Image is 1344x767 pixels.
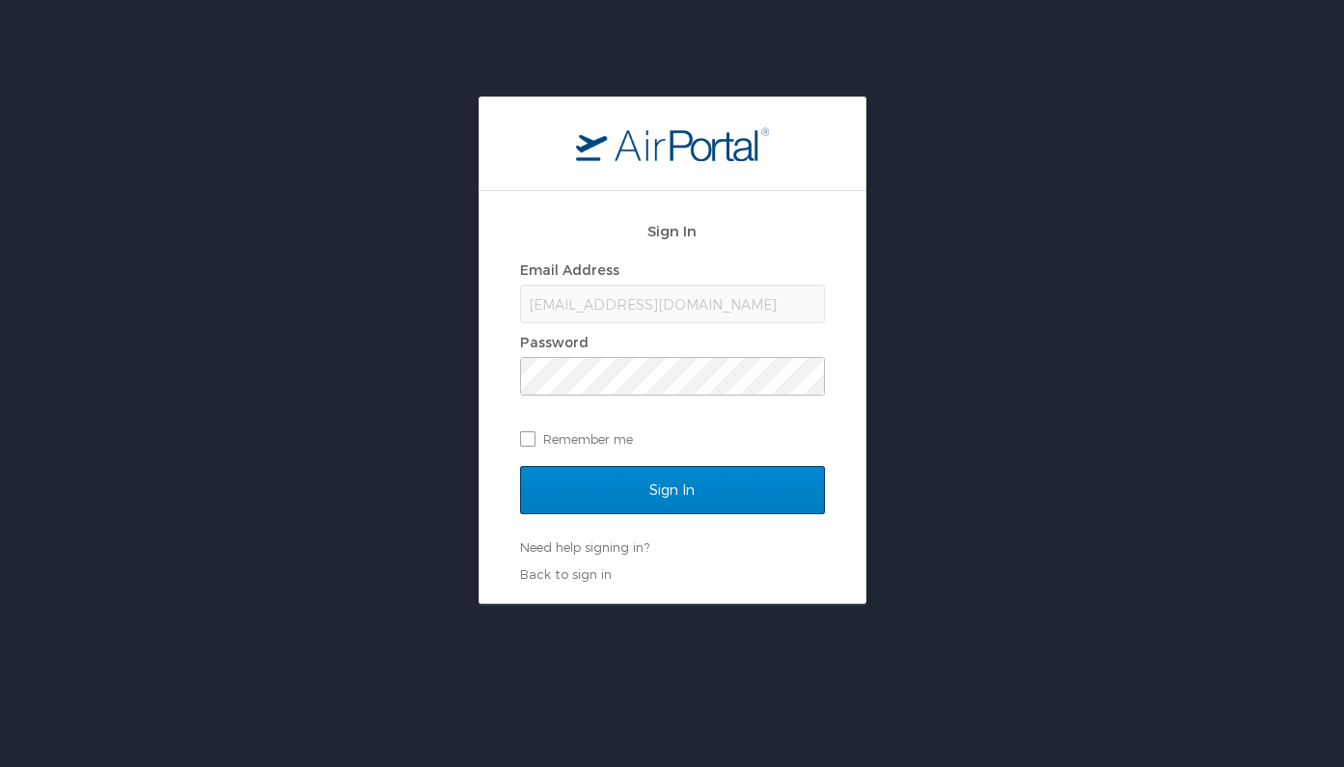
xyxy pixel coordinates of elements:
[520,220,825,242] h2: Sign In
[520,425,825,453] label: Remember me
[520,539,649,555] a: Need help signing in?
[520,566,612,582] a: Back to sign in
[520,334,589,350] label: Password
[520,261,619,278] label: Email Address
[520,466,825,514] input: Sign In
[576,126,769,161] img: logo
